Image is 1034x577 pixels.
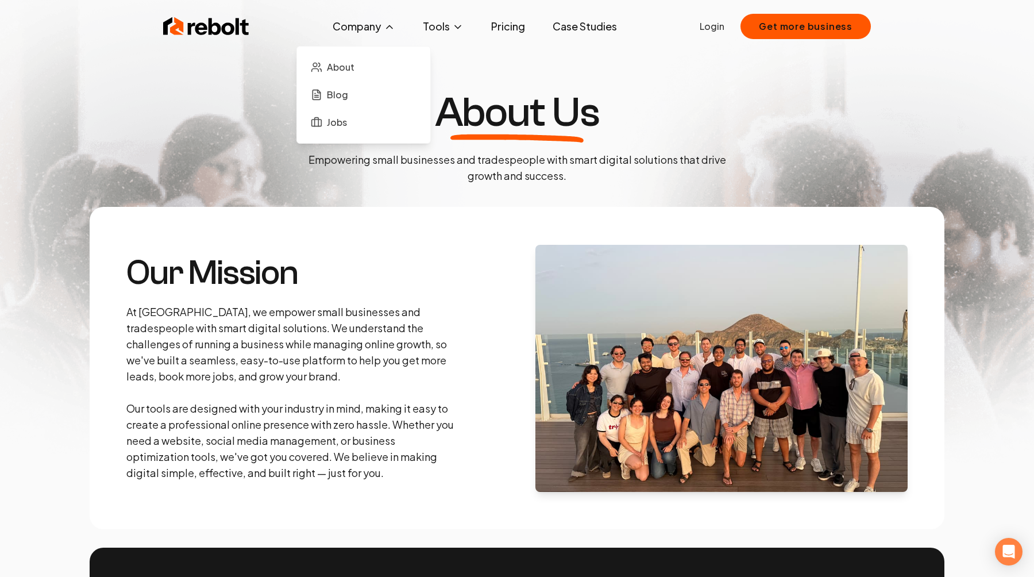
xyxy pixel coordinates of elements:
[306,83,421,106] a: Blog
[700,20,724,33] a: Login
[306,56,421,79] a: About
[126,304,457,481] p: At [GEOGRAPHIC_DATA], we empower small businesses and tradespeople with smart digital solutions. ...
[995,538,1023,566] div: Open Intercom Messenger
[327,60,354,74] span: About
[163,15,249,38] img: Rebolt Logo
[543,15,626,38] a: Case Studies
[414,15,473,38] button: Tools
[435,92,599,133] h1: About Us
[327,88,348,102] span: Blog
[482,15,534,38] a: Pricing
[126,256,457,290] h3: Our Mission
[299,152,735,184] p: Empowering small businesses and tradespeople with smart digital solutions that drive growth and s...
[740,14,871,39] button: Get more business
[535,245,908,492] img: About
[306,111,421,134] a: Jobs
[327,116,347,129] span: Jobs
[323,15,404,38] button: Company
